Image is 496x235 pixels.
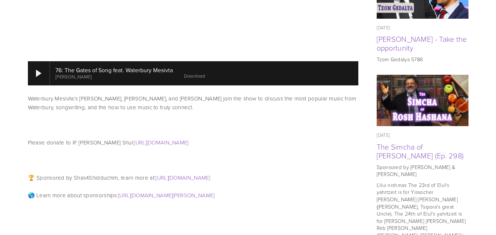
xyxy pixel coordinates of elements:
time: [DATE] [377,24,390,31]
a: [URL][DOMAIN_NAME] [156,174,210,181]
a: The Simcha of [PERSON_NAME] (Ep. 298) [377,142,464,161]
a: Download [184,73,205,79]
a: [PERSON_NAME] - Take the opportunity [377,34,467,53]
a: [URL][DOMAIN_NAME] [134,139,188,146]
p: Waterbury Mesivta's [PERSON_NAME], [PERSON_NAME], and [PERSON_NAME] join the show to discuss the ... [28,94,358,112]
a: The Simcha of Rosh Hashana (Ep. 298) [377,75,468,126]
p: Sponsored by [PERSON_NAME] & [PERSON_NAME] [377,164,468,178]
p: 🌎 Learn more about sponsorships: [28,191,358,200]
p: Please donate to R' [PERSON_NAME] Shul: [28,138,358,147]
time: [DATE] [377,132,390,138]
p: Tzom Gedalya 5786 [377,56,468,63]
a: [URL][DOMAIN_NAME][PERSON_NAME] [118,191,214,199]
p: 🏆 Sponsored by Shas4Shidduchim, learn more at: [28,173,358,182]
img: The Simcha of Rosh Hashana (Ep. 298) [376,75,468,126]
